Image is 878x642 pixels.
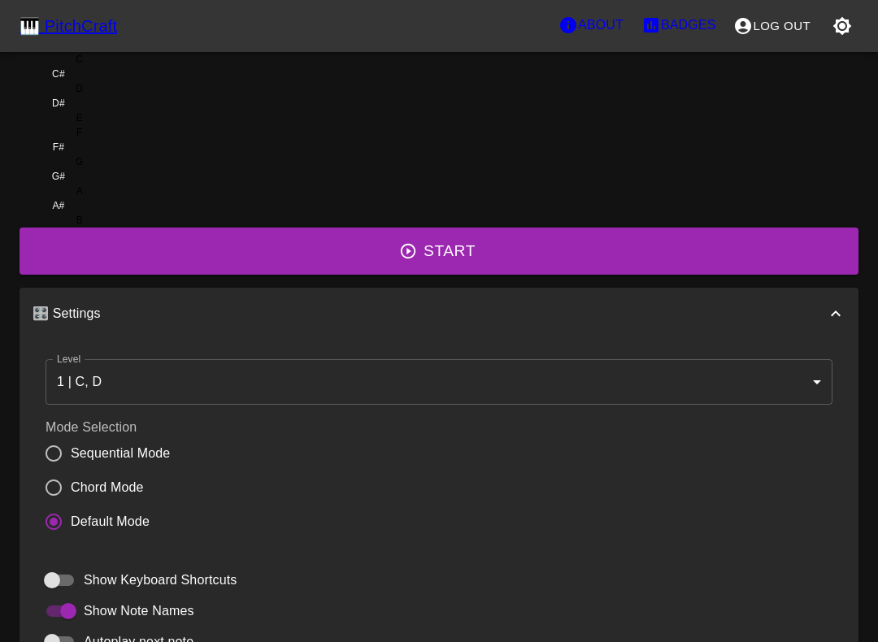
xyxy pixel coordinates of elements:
[84,570,237,590] span: Show Keyboard Shortcuts
[76,52,83,67] div: C
[46,418,183,436] label: Mode Selection
[52,96,65,111] div: D#
[76,184,83,198] div: A
[632,9,725,41] button: Stats
[76,154,83,169] div: G
[71,444,170,463] span: Sequential Mode
[76,125,82,140] div: F
[578,15,624,35] p: About
[661,15,716,35] p: Badges
[71,512,150,531] span: Default Mode
[57,352,80,366] label: Level
[52,169,65,184] div: G#
[550,9,632,43] a: About
[76,213,83,228] div: B
[53,140,64,154] div: F#
[52,67,65,81] div: C#
[724,9,819,43] button: account of current user
[76,81,83,96] div: D
[84,601,194,621] span: Show Note Names
[33,304,101,323] p: 🎛️ Settings
[550,9,632,41] button: About
[52,198,64,213] div: A#
[20,13,117,39] a: 🎹 PitchCraft
[632,9,725,43] a: Stats
[76,111,83,125] div: E
[20,288,858,340] div: 🎛️ Settings
[46,359,832,405] div: 1 | C, D
[20,228,858,275] button: Start
[71,478,144,497] span: Chord Mode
